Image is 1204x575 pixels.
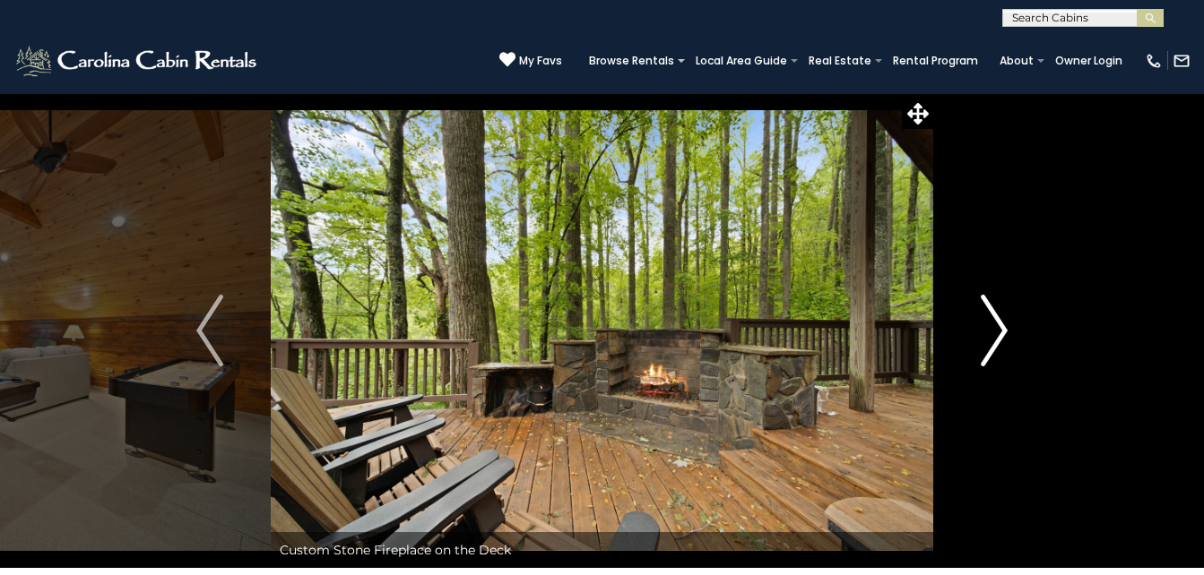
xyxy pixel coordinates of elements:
[933,93,1055,568] button: Next
[800,48,880,73] a: Real Estate
[981,295,1008,366] img: arrow
[884,48,987,73] a: Rental Program
[271,532,933,568] div: Custom Stone Fireplace on the Deck
[499,51,562,70] a: My Favs
[687,48,796,73] a: Local Area Guide
[1145,52,1163,70] img: phone-regular-white.png
[196,295,223,366] img: arrow
[149,93,271,568] button: Previous
[519,53,562,69] span: My Favs
[991,48,1043,73] a: About
[13,43,262,79] img: White-1-2.png
[1173,52,1191,70] img: mail-regular-white.png
[580,48,683,73] a: Browse Rentals
[1046,48,1131,73] a: Owner Login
